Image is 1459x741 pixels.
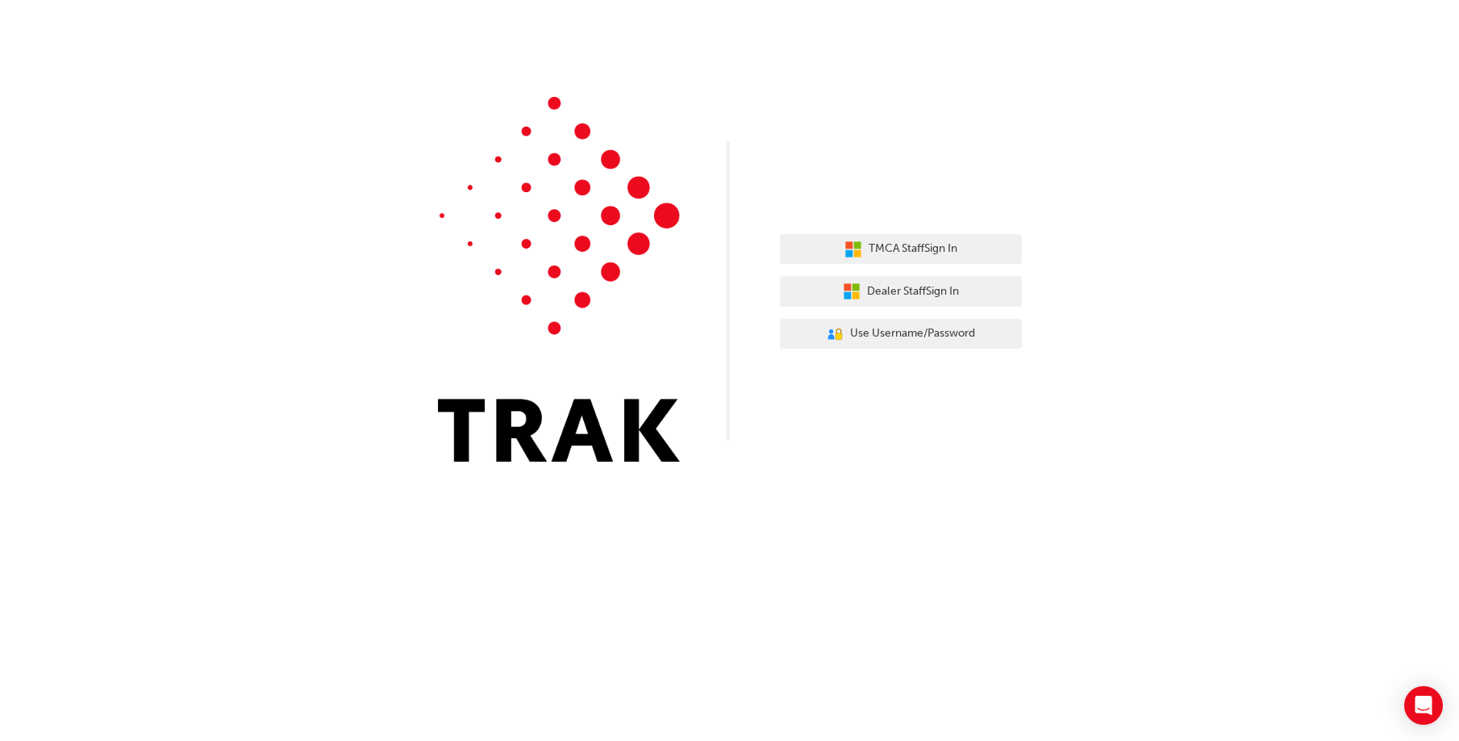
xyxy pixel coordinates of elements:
[1404,686,1443,725] div: Open Intercom Messenger
[438,97,680,462] img: Trak
[850,324,975,343] span: Use Username/Password
[780,234,1022,265] button: TMCA StaffSign In
[869,240,957,258] span: TMCA Staff Sign In
[867,283,959,301] span: Dealer Staff Sign In
[780,276,1022,307] button: Dealer StaffSign In
[780,319,1022,350] button: Use Username/Password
